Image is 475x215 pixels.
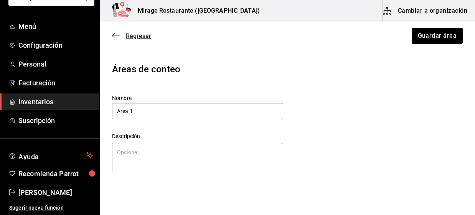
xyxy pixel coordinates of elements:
span: Ayuda [18,151,83,160]
span: Facturación [18,78,93,88]
span: Personal [18,59,93,69]
label: Nombre [112,95,287,101]
button: Guardar área [412,28,463,44]
span: Menú [18,21,93,32]
span: Configuración [18,40,93,50]
h3: Mirage Restaurante ([GEOGRAPHIC_DATA]) [132,6,260,15]
span: Inventarios [18,97,93,107]
span: Recomienda Parrot [18,168,93,179]
button: Regresar [112,32,151,40]
span: Sugerir nueva función [9,204,93,212]
span: Regresar [126,32,151,40]
span: Suscripción [18,115,93,126]
span: [PERSON_NAME] [18,187,93,198]
label: Descripción [112,133,287,139]
div: Áreas de conteo [112,62,463,76]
